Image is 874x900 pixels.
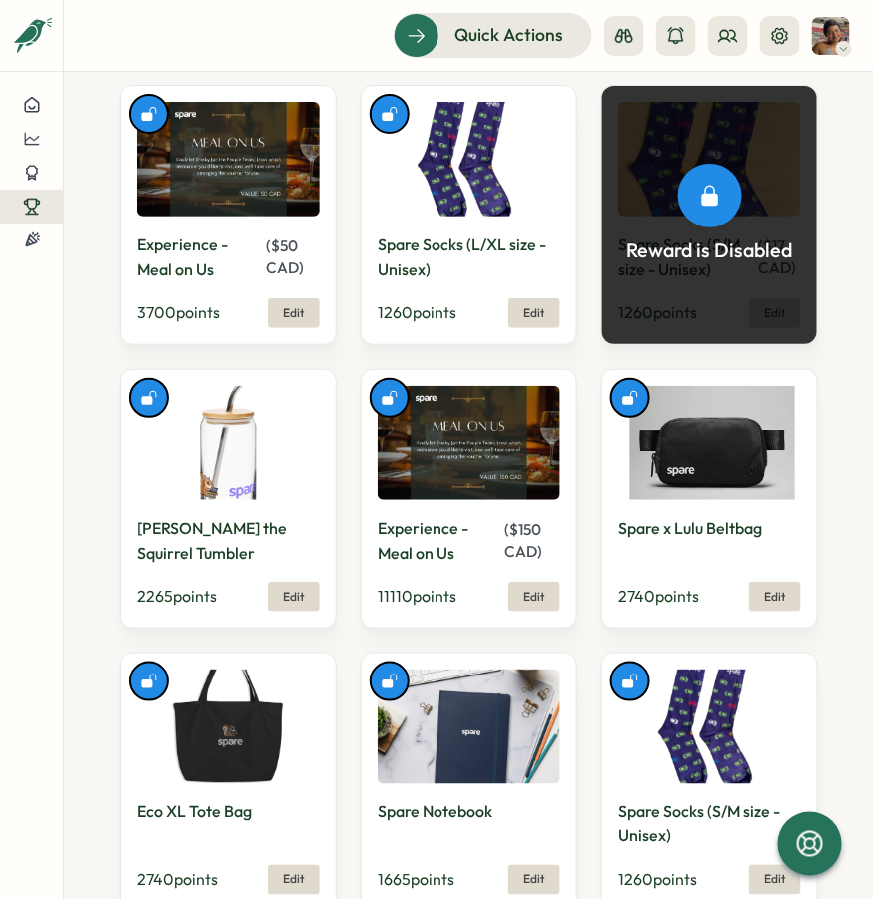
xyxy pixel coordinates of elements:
span: Edit [283,307,305,319]
span: Edit [764,874,786,886]
img: Spare Notebook [378,670,560,784]
button: Edit [508,865,560,895]
span: Edit [523,307,545,319]
span: 1665 points [378,870,454,890]
span: 2265 points [137,586,217,606]
p: Experience - Meal on Us [137,232,262,282]
span: Edit [523,874,545,886]
button: Edit [268,865,320,895]
span: Edit [283,874,305,886]
span: 3700 points [137,302,220,322]
span: Edit [523,591,545,603]
p: Spare Socks (L/XL size - Unisex) [378,232,556,282]
img: Experience - Meal on Us [378,386,560,501]
img: Eco XL Tote Bag [137,670,320,784]
p: Spare Notebook [378,800,492,825]
img: Spare Socks (L/XL size - Unisex) [378,102,560,217]
span: 2740 points [618,586,699,606]
span: ( $ 150 CAD ) [504,520,542,561]
button: Edit [749,582,801,612]
p: Eco XL Tote Bag [137,800,252,825]
button: Edit [508,582,560,612]
span: 1260 points [618,870,697,890]
span: 1260 points [378,302,456,322]
span: 2740 points [137,870,218,890]
p: Spare x Lulu Beltbag [618,516,762,541]
button: Edit [268,298,320,328]
span: Edit [764,591,786,603]
button: Edit [508,298,560,328]
button: Quick Actions [394,13,592,57]
span: 11110 points [378,586,456,606]
p: [PERSON_NAME] the Squirrel Tumbler [137,516,316,566]
img: Shelby Perera [812,17,850,55]
img: Experience - Meal on Us [137,102,320,217]
p: Experience - Meal on Us [378,516,500,566]
span: Quick Actions [454,22,563,48]
span: Edit [283,591,305,603]
span: ( $ 50 CAD ) [266,236,304,277]
img: Spare Socks (S/M size - Unisex) [618,670,801,784]
p: Spare Socks (S/M size - Unisex) [618,800,797,850]
p: Reward is Disabled [627,235,793,266]
button: Edit [268,582,320,612]
img: Spare x Lulu Beltbag [618,386,801,501]
img: Sammy the Squirrel Tumbler [137,386,320,501]
button: Edit [749,865,801,895]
